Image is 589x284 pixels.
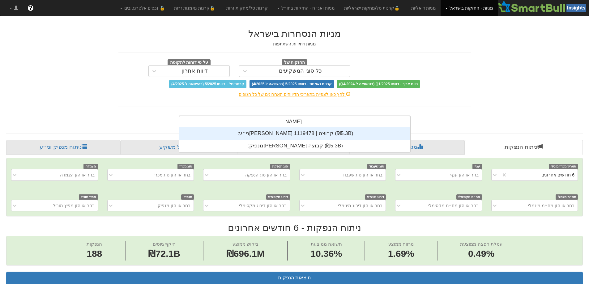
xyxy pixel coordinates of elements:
[338,202,382,209] div: בחר או הזן דירוג מינימלי
[310,247,342,261] span: 10.36%
[460,241,502,247] span: עמלת הפצה ממוצעת
[179,140,410,152] div: מנפיק: ‏[PERSON_NAME] קבוצה ‎(₪5.3B)‎
[266,194,290,200] span: דירוג מקסימלי
[311,241,342,247] span: תשואה ממוצעת
[245,172,287,178] div: בחר או הזן סוג הנפקה
[83,164,98,169] span: הצמדה
[153,241,176,247] span: היקף גיוסים
[282,59,308,66] span: החזקות של
[250,80,334,88] span: קרנות נאמנות - דיווחי 5/2025 (בהשוואה ל-4/2025)
[23,0,38,16] a: ?
[168,59,211,66] span: על פי דוחות לתקופה
[121,140,237,155] a: פרופיל משקיע
[181,194,194,200] span: מנפיק
[450,172,479,178] div: בחר או הזן ענף
[118,28,471,39] h2: מניות הנסחרות בישראל
[226,248,265,259] span: ₪696.1M
[339,0,406,16] a: 🔒קרנות סל/מחקות ישראליות
[367,164,386,169] span: סוג שעבוד
[472,164,482,169] span: ענף
[541,172,574,178] div: 6 חודשים אחרונים
[114,91,476,97] div: לחץ כאן לצפייה בתאריכי הדיווחים האחרונים של כל הגופים
[87,247,102,261] span: 188
[272,0,339,16] a: מניות ואג״ח - החזקות בחו״ל
[60,172,95,178] div: בחר או הזן הצמדה
[181,68,208,74] div: דיווח אחרון
[441,0,497,16] a: מניות - החזקות בישראל
[79,194,98,200] span: מפיץ מוביל
[153,172,191,178] div: בחר או הזן סוג מכרז
[556,194,578,200] span: מח״מ מינמלי
[460,247,502,261] span: 0.49%
[158,202,190,209] div: בחר או הזן מנפיק
[177,164,194,169] span: סוג מכרז
[498,0,589,13] img: Smartbull
[169,80,246,88] span: קרנות סל - דיווחי 5/2025 (בהשוואה ל-4/2025)
[179,127,410,152] div: grid
[456,194,482,200] span: מח״מ מקסימלי
[233,241,258,247] span: ביקוש ממוצע
[549,164,578,169] span: תאריך מכרז מוסדי
[365,194,386,200] span: דירוג מינימלי
[11,275,578,281] h3: תוצאות הנפקות
[6,223,583,233] h2: ניתוח הנפקות - 6 חודשים אחרונים
[118,42,471,46] h5: מניות ויחידות השתתפות
[464,140,583,155] a: ניתוח הנפקות
[115,0,169,16] a: 🔒 נכסים אלטרנטיבים
[148,248,180,259] span: ₪72.1B
[407,0,441,16] a: מניות דואליות
[388,241,414,247] span: מרווח ממוצע
[270,164,290,169] span: סוג הנפקה
[388,247,414,261] span: 1.69%
[337,80,420,88] span: טווח ארוך - דיווחי Q1/2025 (בהשוואה ל-Q4/2024)
[222,0,272,16] a: קרנות סל/מחקות זרות
[528,202,574,209] div: בחר או הזן מח״מ מינמלי
[87,241,102,247] span: הנפקות
[342,172,382,178] div: בחר או הזן סוג שעבוד
[428,202,479,209] div: בחר או הזן מח״מ מקסימלי
[169,0,222,16] a: 🔒קרנות נאמנות זרות
[53,202,95,209] div: בחר או הזן מפיץ מוביל
[279,68,322,74] div: כל סוגי המשקיעים
[239,202,287,209] div: בחר או הזן דירוג מקסימלי
[6,140,121,155] a: ניתוח מנפיק וני״ע
[29,5,32,11] span: ?
[179,127,410,140] div: ני״ע: ‏[PERSON_NAME] קבוצה | 1119478 ‎(₪5.3B)‎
